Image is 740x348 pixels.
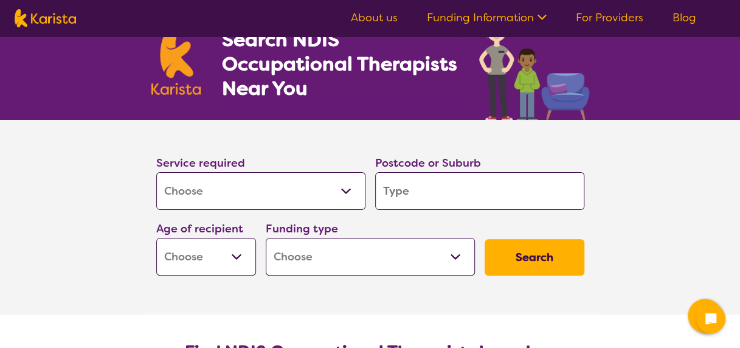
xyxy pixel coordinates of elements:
[576,10,643,25] a: For Providers
[221,27,458,100] h1: Search NDIS Occupational Therapists Near You
[151,29,201,95] img: Karista logo
[485,239,584,276] button: Search
[15,9,76,27] img: Karista logo
[427,10,547,25] a: Funding Information
[156,221,243,236] label: Age of recipient
[479,13,589,120] img: occupational-therapy
[375,172,584,210] input: Type
[156,156,245,170] label: Service required
[688,299,722,333] button: Channel Menu
[266,221,338,236] label: Funding type
[351,10,398,25] a: About us
[375,156,481,170] label: Postcode or Suburb
[673,10,696,25] a: Blog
